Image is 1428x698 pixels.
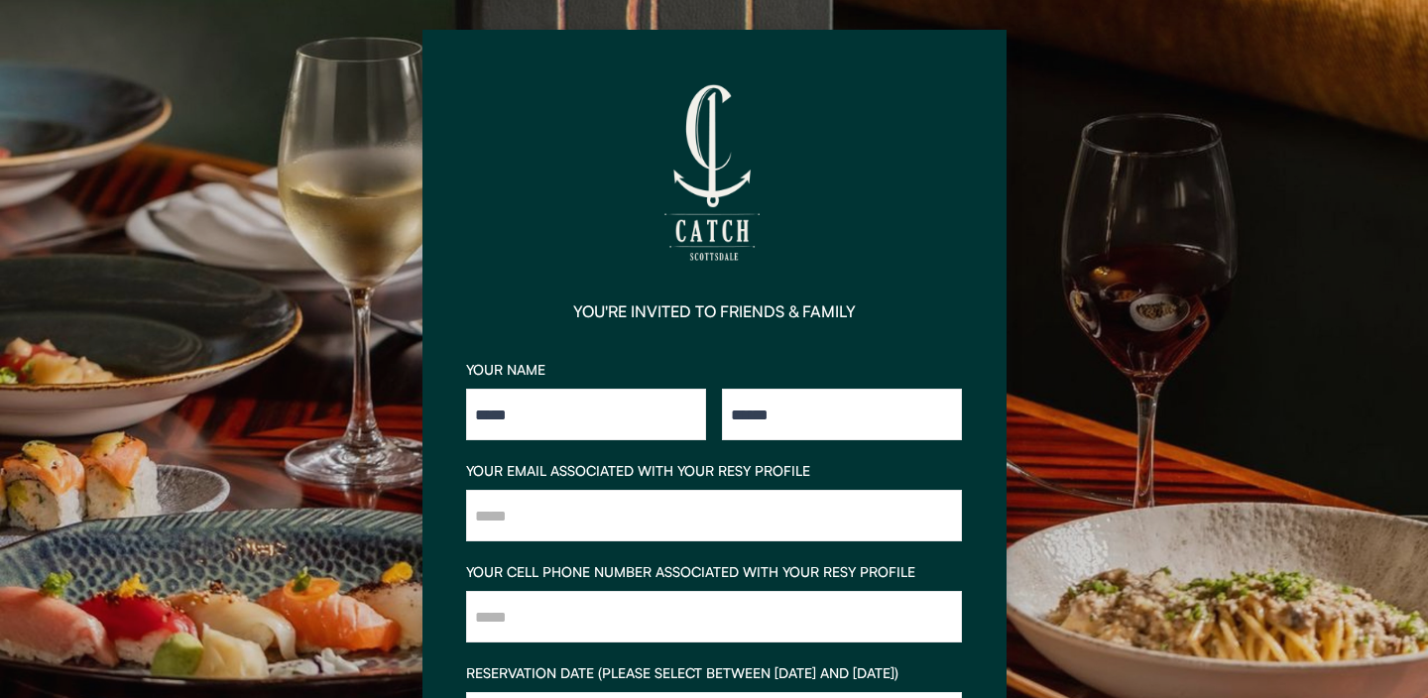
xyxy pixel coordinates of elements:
div: YOUR CELL PHONE NUMBER ASSOCIATED WITH YOUR RESY PROFILE [466,565,962,579]
div: RESERVATION DATE (PLEASE SELECT BETWEEN [DATE] AND [DATE]) [466,666,962,680]
div: YOU'RE INVITED TO FRIENDS & FAMILY [573,303,856,319]
div: YOUR EMAIL ASSOCIATED WITH YOUR RESY PROFILE [466,464,962,478]
img: CATCH%20SCOTTSDALE_Logo%20Only.png [615,73,813,272]
div: YOUR NAME [466,363,962,377]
